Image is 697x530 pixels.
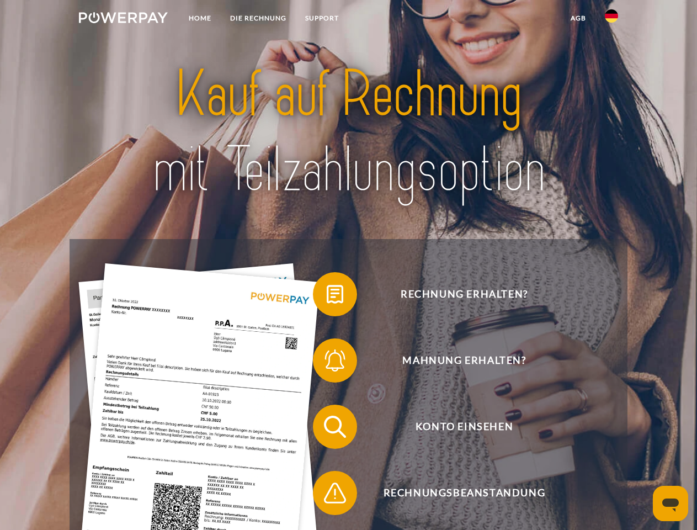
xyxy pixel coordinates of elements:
img: qb_bill.svg [321,280,349,308]
a: DIE RECHNUNG [221,8,296,28]
span: Rechnungsbeanstandung [329,471,599,515]
img: qb_warning.svg [321,479,349,507]
button: Mahnung erhalten? [313,338,600,383]
img: title-powerpay_de.svg [105,53,592,211]
span: Konto einsehen [329,405,599,449]
span: Rechnung erhalten? [329,272,599,316]
img: qb_search.svg [321,413,349,441]
a: SUPPORT [296,8,348,28]
button: Rechnungsbeanstandung [313,471,600,515]
img: qb_bell.svg [321,347,349,374]
a: Home [179,8,221,28]
span: Mahnung erhalten? [329,338,599,383]
button: Rechnung erhalten? [313,272,600,316]
a: agb [561,8,595,28]
button: Konto einsehen [313,405,600,449]
img: de [605,9,618,23]
img: logo-powerpay-white.svg [79,12,168,23]
iframe: Schaltfläche zum Öffnen des Messaging-Fensters [653,486,688,521]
